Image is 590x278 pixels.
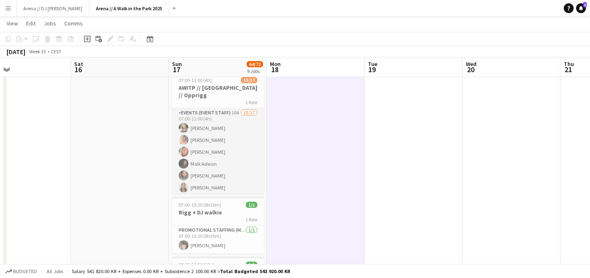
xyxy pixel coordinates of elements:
[564,60,574,68] span: Thu
[61,18,86,29] a: Comms
[179,77,212,83] span: 07:00-11:00 (4h)
[172,209,264,216] h3: Rigg + DJ walkie
[7,20,18,27] span: View
[269,65,281,74] span: 18
[64,20,83,27] span: Comms
[241,77,257,83] span: 15/17
[563,65,574,74] span: 21
[72,268,290,274] div: Salary 541 820.00 KR + Expenses 0.00 KR + Subsistence 2 100.00 KR =
[247,61,263,67] span: 64/72
[172,72,264,194] app-job-card: 07:00-11:00 (4h)15/17AWITP // [GEOGRAPHIC_DATA] // Opprigg1 RoleEvents (Event Staff)10A15/1707:00...
[73,65,83,74] span: 16
[466,60,477,68] span: Wed
[23,18,39,29] a: Edit
[172,84,264,99] h3: AWITP // [GEOGRAPHIC_DATA] // Opprigg
[13,269,37,274] span: Budgeted
[172,197,264,253] app-job-card: 07:00-15:30 (8h30m)1/1Rigg + DJ walkie1 RolePromotional Staffing (Mascot)1/107:00-15:30 (8h30m)[P...
[246,262,257,268] span: 1/1
[270,60,281,68] span: Mon
[4,267,38,276] button: Budgeted
[172,60,182,68] span: Sun
[367,65,377,74] span: 19
[245,99,257,105] span: 1 Role
[41,18,59,29] a: Jobs
[179,262,214,268] span: 08:00-20:00 (12h)
[171,65,182,74] span: 17
[583,2,587,7] span: 1
[51,48,61,55] div: CEST
[368,60,377,68] span: Tue
[3,18,21,29] a: View
[179,202,221,208] span: 07:00-15:30 (8h30m)
[246,202,257,208] span: 1/1
[576,3,586,13] a: 1
[247,68,263,74] div: 9 Jobs
[17,0,89,16] button: Arena // DJ [PERSON_NAME]
[74,60,83,68] span: Sat
[27,48,48,55] span: Week 33
[245,216,257,223] span: 1 Role
[89,0,169,16] button: Arena // A Walk in the Park 2025
[172,226,264,253] app-card-role: Promotional Staffing (Mascot)1/107:00-15:30 (8h30m)[PERSON_NAME]
[7,48,25,56] div: [DATE]
[26,20,36,27] span: Edit
[465,65,477,74] span: 20
[44,20,56,27] span: Jobs
[45,268,65,274] span: All jobs
[220,268,290,274] span: Total Budgeted 543 920.00 KR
